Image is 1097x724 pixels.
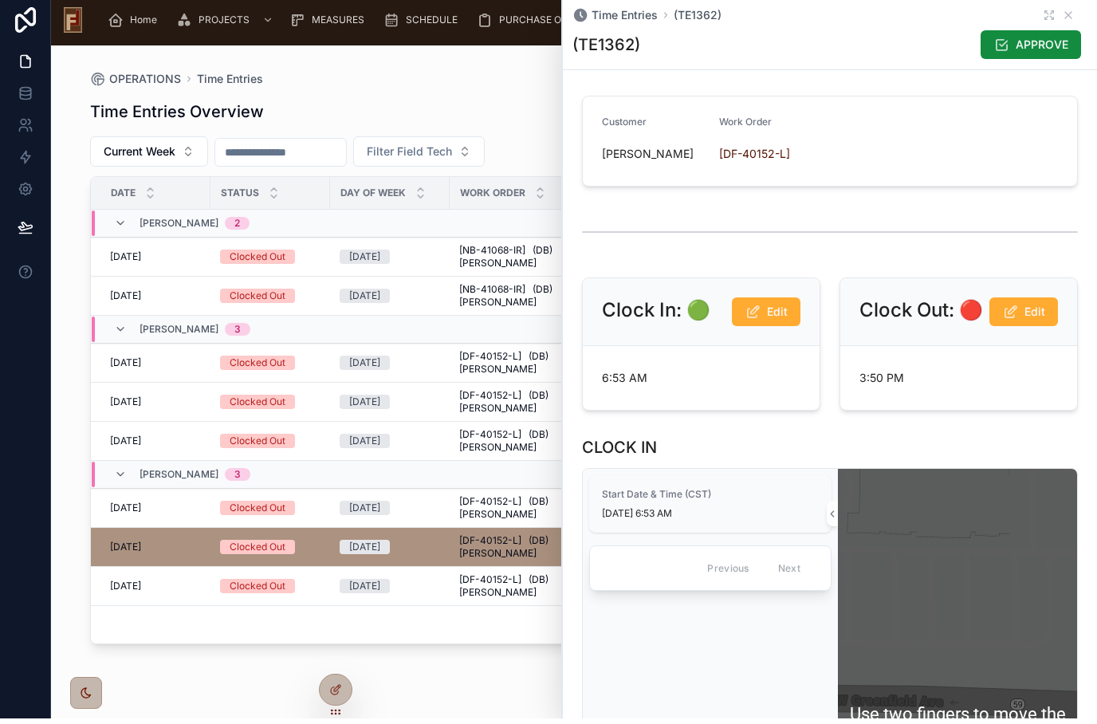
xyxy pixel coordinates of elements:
span: Status [221,192,259,205]
a: [DATE] [110,546,201,559]
div: 3 [234,474,241,486]
div: Clocked Out [230,584,285,599]
button: APPROVE [981,36,1081,65]
div: Clocked Out [230,506,285,521]
h1: (TE1362) [572,39,640,61]
a: Time Entries [572,13,658,29]
div: Clocked Out [230,361,285,376]
span: [DATE] [110,362,141,375]
h2: Clock In: 🟢 [602,303,710,329]
div: [DATE] [349,506,380,521]
span: SCHEDULE [406,19,458,32]
a: [DF-40152-L] [719,151,790,167]
a: Clocked Out [220,361,320,376]
a: MEASURES [285,11,375,40]
span: Start Date & Time (CST) [602,494,819,506]
a: [DF-40152-L] (DB) [PERSON_NAME] [459,540,577,565]
span: [DATE] [110,546,141,559]
a: SCHEDULE [379,11,469,40]
div: 3 [234,329,241,341]
span: [PERSON_NAME] [602,151,706,167]
div: Clocked Out [230,294,285,309]
a: [DATE] [340,439,440,454]
a: Clocked Out [220,506,320,521]
a: [DF-40152-L] (DB) [PERSON_NAME] [459,579,577,604]
span: Home [130,19,157,32]
a: [DATE] [110,440,201,453]
span: Edit [767,309,788,325]
span: [DF-40152-L] (DB) [PERSON_NAME] [459,501,577,526]
a: PROJECTS [171,11,281,40]
div: Clocked Out [230,255,285,270]
a: [DATE] [340,294,440,309]
span: [PERSON_NAME] [140,329,218,341]
a: Clocked Out [220,584,320,599]
span: Work Order [719,121,772,133]
button: Select Button [353,142,485,172]
a: [DATE] [110,585,201,598]
span: [PERSON_NAME] [140,474,218,486]
a: Start Date & Time (CST)[DATE] 6:53 AM [589,481,832,538]
span: [DATE] [110,401,141,414]
div: [DATE] [349,584,380,599]
a: Clocked Out [220,255,320,270]
a: [DATE] [340,506,440,521]
h2: Clock Out: 🔴 [859,303,983,329]
h1: CLOCK IN [582,442,657,464]
a: [DATE] [110,507,201,520]
button: Select Button [90,142,208,172]
div: [DATE] [349,255,380,270]
span: Customer [602,121,647,133]
a: Time Entries [197,77,263,92]
span: OPERATIONS [109,77,181,92]
span: PROJECTS [199,19,250,32]
span: 6:53 AM [602,376,695,392]
span: PURCHASE ORDERS [499,19,593,32]
span: Day of Week [340,192,406,205]
a: OPERATIONS [90,77,181,92]
span: Edit [1024,309,1045,325]
a: [DATE] [340,361,440,376]
span: MEASURES [312,19,364,32]
span: Current Week [104,149,175,165]
a: Clocked Out [220,439,320,454]
span: [DATE] 6:53 AM [602,513,819,525]
a: [DATE] [110,256,201,269]
span: 3:50 PM [859,376,953,392]
span: Time Entries [592,13,658,29]
div: [DATE] [349,439,380,454]
button: Edit [732,303,800,332]
a: [DATE] [340,400,440,415]
div: Clocked Out [230,545,285,560]
a: Clocked Out [220,294,320,309]
a: (TE1362) [674,13,722,29]
span: [DATE] [110,295,141,308]
div: 2 [234,222,240,235]
a: [DF-40152-L] (DB) [PERSON_NAME] [459,356,577,381]
span: [DATE] [110,585,141,598]
span: Date [111,192,136,205]
a: [DATE] [340,255,440,270]
a: PURCHASE ORDERS [472,11,604,40]
span: [PERSON_NAME] [140,222,218,235]
div: Clocked Out [230,439,285,454]
a: [DF-40152-L] (DB) [PERSON_NAME] [459,395,577,420]
a: [NB-41068-IR] (DB) [PERSON_NAME] [459,289,577,314]
img: App logo [64,13,82,38]
button: Edit [989,303,1058,332]
span: Work Order [460,192,525,205]
a: Clocked Out [220,400,320,415]
span: [DATE] [110,440,141,453]
a: Home [103,11,168,40]
span: Filter Field Tech [367,149,452,165]
a: [DF-40152-L] (DB) [PERSON_NAME] [459,434,577,459]
a: [NB-41068-IR] (DB) [PERSON_NAME] [459,250,577,275]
